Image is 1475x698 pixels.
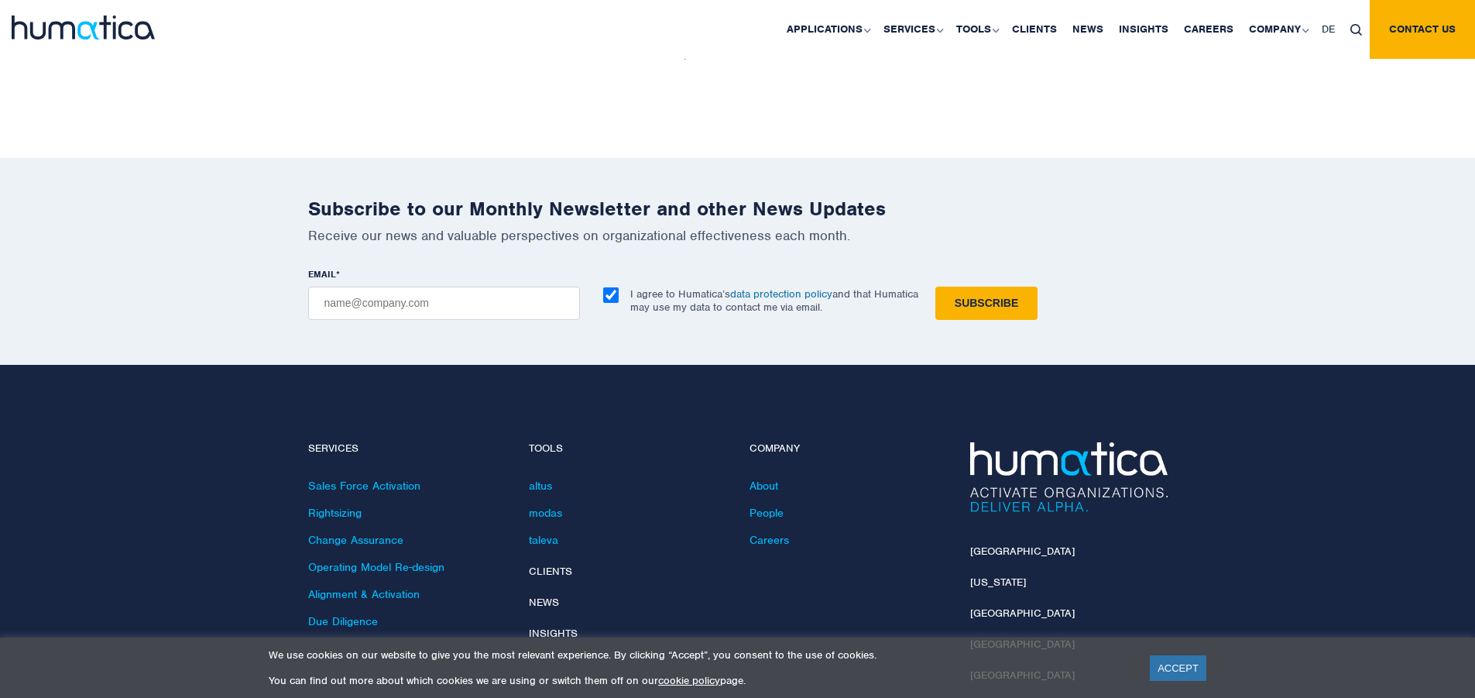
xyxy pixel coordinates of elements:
[308,197,1168,221] h2: Subscribe to our Monthly Newsletter and other News Updates
[269,674,1130,687] p: You can find out more about which cookies we are using or switch them off on our page.
[529,479,552,493] a: altus
[12,15,155,40] img: logo
[308,587,420,601] a: Alignment & Activation
[970,442,1168,512] img: Humatica
[1322,22,1335,36] span: DE
[529,533,558,547] a: taleva
[308,442,506,456] h4: Services
[750,442,947,456] h4: Company
[970,576,1026,589] a: [US_STATE]
[730,287,832,301] a: data protection policy
[308,287,580,320] input: name@company.com
[935,287,1038,320] input: Subscribe
[970,607,1075,620] a: [GEOGRAPHIC_DATA]
[308,533,403,547] a: Change Assurance
[308,614,378,628] a: Due Diligence
[529,596,559,609] a: News
[529,442,726,456] h4: Tools
[1150,655,1206,681] a: ACCEPT
[308,268,336,280] span: EMAIL
[658,674,720,687] a: cookie policy
[750,479,778,493] a: About
[750,506,784,520] a: People
[308,227,1168,244] p: Receive our news and valuable perspectives on organizational effectiveness each month.
[630,287,918,314] p: I agree to Humatica’s and that Humatica may use my data to contact me via email.
[529,627,578,640] a: Insights
[308,506,362,520] a: Rightsizing
[308,479,420,493] a: Sales Force Activation
[529,565,572,578] a: Clients
[1350,24,1362,36] img: search_icon
[529,506,562,520] a: modas
[308,560,444,574] a: Operating Model Re-design
[750,533,789,547] a: Careers
[603,287,619,303] input: I agree to Humatica’sdata protection policyand that Humatica may use my data to contact me via em...
[970,545,1075,558] a: [GEOGRAPHIC_DATA]
[269,648,1130,662] p: We use cookies on our website to give you the most relevant experience. By clicking “Accept”, you...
